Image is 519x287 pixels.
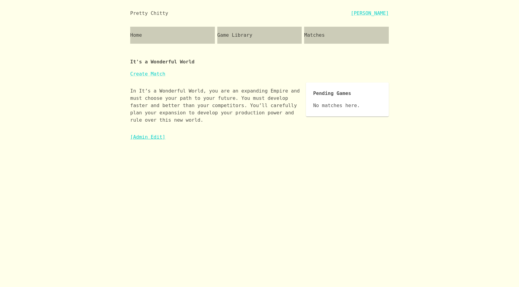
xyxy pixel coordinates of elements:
[313,102,382,109] p: No matches here.
[130,10,168,17] div: Pretty Chitty
[313,90,382,97] p: Pending Games
[351,10,389,17] a: [PERSON_NAME]
[130,49,389,70] p: It's a Wonderful World
[217,27,302,44] a: Game Library
[130,134,165,140] a: [Admin Edit]
[130,71,165,77] a: Create Match
[304,27,389,44] a: Matches
[130,27,215,44] a: Home
[130,87,301,124] p: In It’s a Wonderful World, you are an expanding Empire and must choose your path to your future. ...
